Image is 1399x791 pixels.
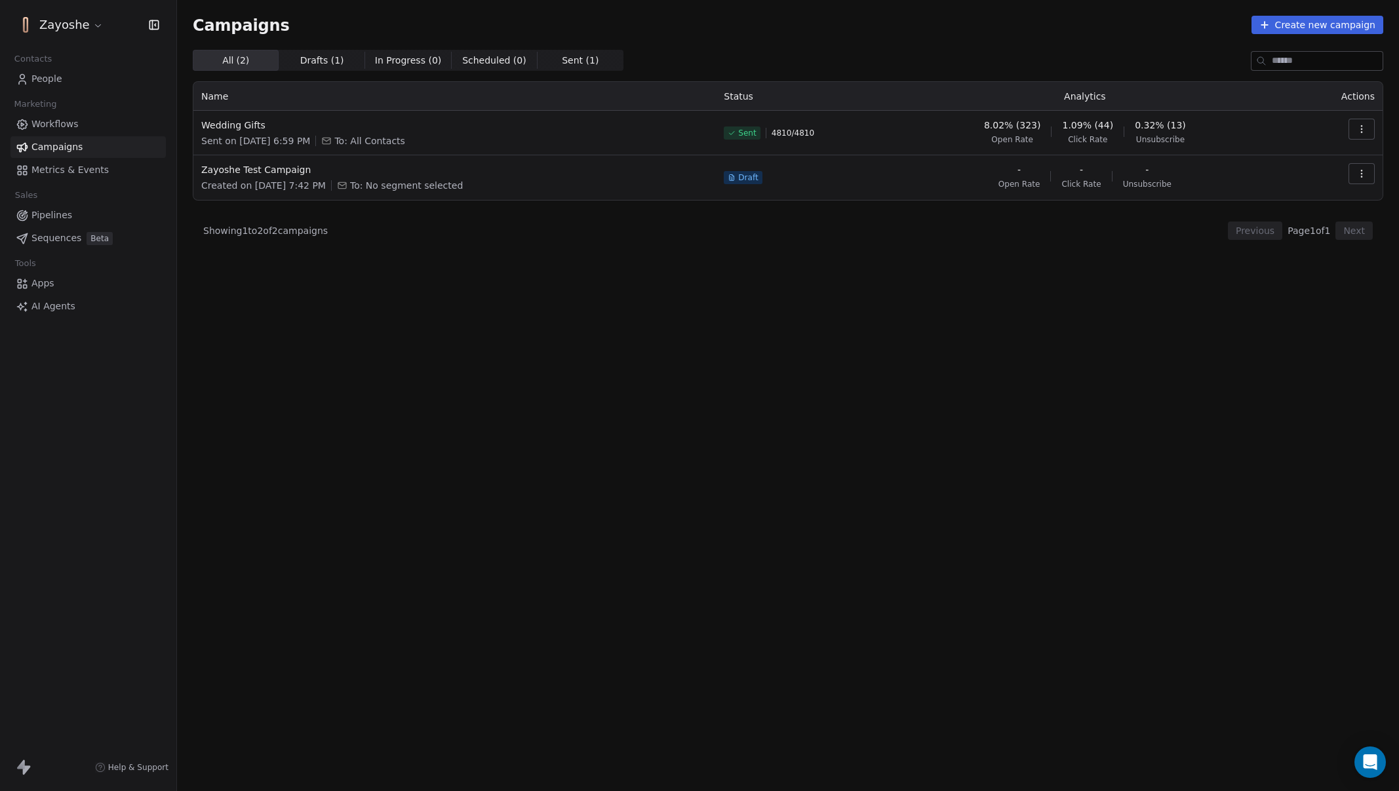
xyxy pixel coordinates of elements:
[31,231,81,245] span: Sequences
[1061,179,1101,189] span: Click Rate
[201,163,708,176] span: Zayoshe Test Campaign
[201,134,310,147] span: Sent on [DATE] 6:59 PM
[998,179,1040,189] span: Open Rate
[10,159,166,181] a: Metrics & Events
[880,82,1290,111] th: Analytics
[738,172,758,183] span: Draft
[10,136,166,158] a: Campaigns
[10,296,166,317] a: AI Agents
[1335,222,1373,240] button: Next
[18,17,34,33] img: zayoshe_logo@2x-300x51-1.png
[10,68,166,90] a: People
[193,82,716,111] th: Name
[87,232,113,245] span: Beta
[31,140,83,154] span: Campaigns
[31,277,54,290] span: Apps
[1288,224,1330,237] span: Page 1 of 1
[1354,746,1386,778] div: Open Intercom Messenger
[10,204,166,226] a: Pipelines
[10,273,166,294] a: Apps
[10,227,166,249] a: SequencesBeta
[10,113,166,135] a: Workflows
[39,16,90,33] span: Zayoshe
[1062,119,1113,132] span: 1.09% (44)
[1136,134,1185,145] span: Unsubscribe
[31,72,62,86] span: People
[31,117,79,131] span: Workflows
[16,14,106,36] button: Zayoshe
[1123,179,1172,189] span: Unsubscribe
[201,179,326,192] span: Created on [DATE] 7:42 PM
[9,94,62,114] span: Marketing
[1228,222,1282,240] button: Previous
[462,54,526,68] span: Scheduled ( 0 )
[991,134,1033,145] span: Open Rate
[31,208,72,222] span: Pipelines
[1290,82,1383,111] th: Actions
[9,49,58,69] span: Contacts
[9,185,43,205] span: Sales
[375,54,442,68] span: In Progress ( 0 )
[300,54,344,68] span: Drafts ( 1 )
[350,179,463,192] span: To: No segment selected
[9,254,41,273] span: Tools
[1145,163,1149,176] span: -
[31,163,109,177] span: Metrics & Events
[31,299,75,313] span: AI Agents
[201,119,708,132] span: Wedding Gifts
[1135,119,1186,132] span: 0.32% (13)
[562,54,599,68] span: Sent ( 1 )
[1068,134,1107,145] span: Click Rate
[738,128,756,138] span: Sent
[193,16,290,34] span: Campaigns
[716,82,880,111] th: Status
[203,224,328,237] span: Showing 1 to 2 of 2 campaigns
[984,119,1041,132] span: 8.02% (323)
[108,762,168,773] span: Help & Support
[334,134,404,147] span: To: All Contacts
[1251,16,1383,34] button: Create new campaign
[1080,163,1083,176] span: -
[1017,163,1021,176] span: -
[95,762,168,773] a: Help & Support
[772,128,814,138] span: 4810 / 4810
